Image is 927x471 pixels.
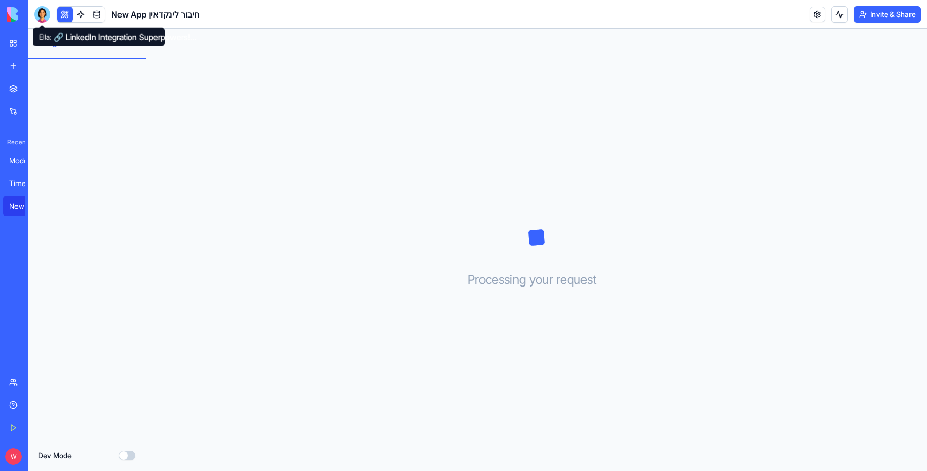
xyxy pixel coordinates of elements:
label: Dev Mode [38,450,72,461]
h3: Processing your request [468,272,606,288]
span: Recent [3,138,25,146]
a: TimeTracker Pro [3,173,44,194]
div: TimeTracker Pro [9,178,38,189]
a: New App [3,196,44,216]
a: Modern Team Project Planner [3,150,44,171]
span: New App חיבור לינקדאין [111,8,199,21]
button: Invite & Share [854,6,921,23]
span: W [5,448,22,465]
img: logo [7,7,71,22]
div: Modern Team Project Planner [9,156,38,166]
div: New App [9,201,38,211]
